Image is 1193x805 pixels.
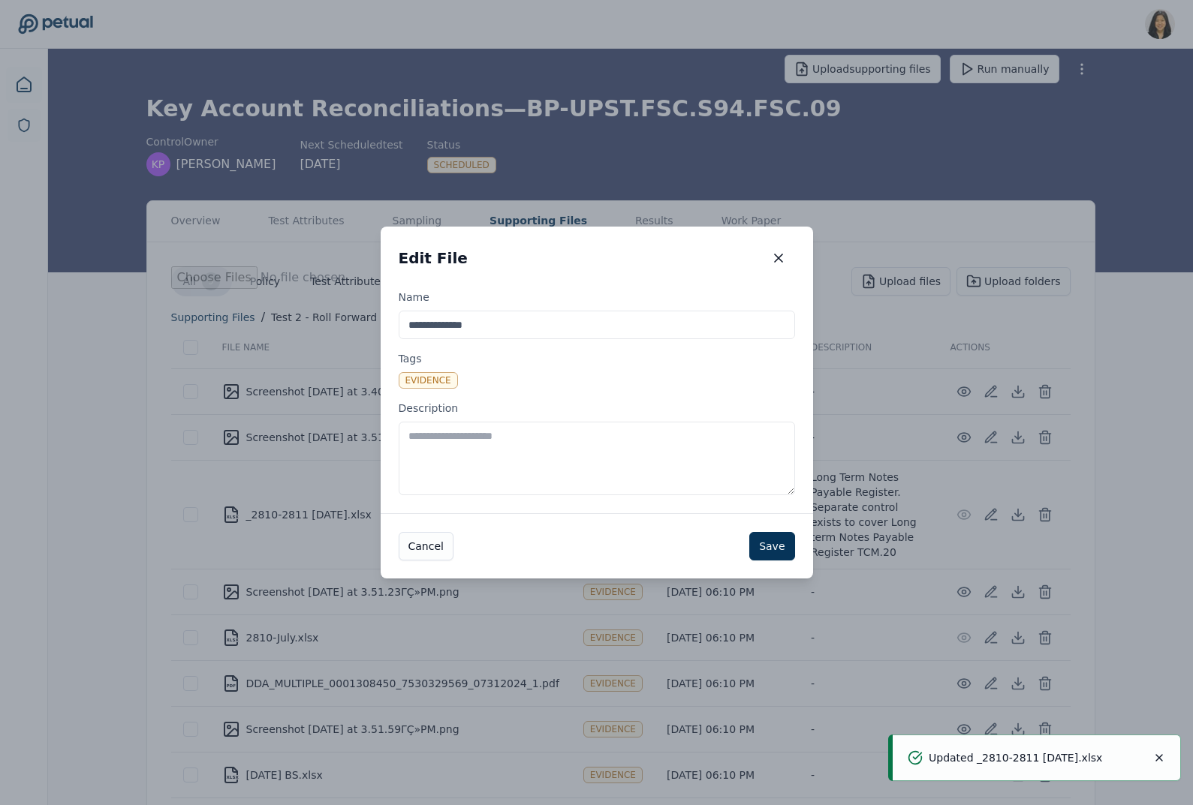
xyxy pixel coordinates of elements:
label: Description [399,401,795,495]
p: Updated _2810-2811 [DATE].xlsx [929,750,1102,765]
button: Cancel [399,532,453,560]
textarea: Description [399,422,795,495]
div: Evidence [399,372,458,389]
input: Name [399,311,795,339]
button: Save [749,532,794,560]
label: Tags [399,351,795,389]
label: Name [399,290,795,339]
h2: Edit File [399,248,468,269]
